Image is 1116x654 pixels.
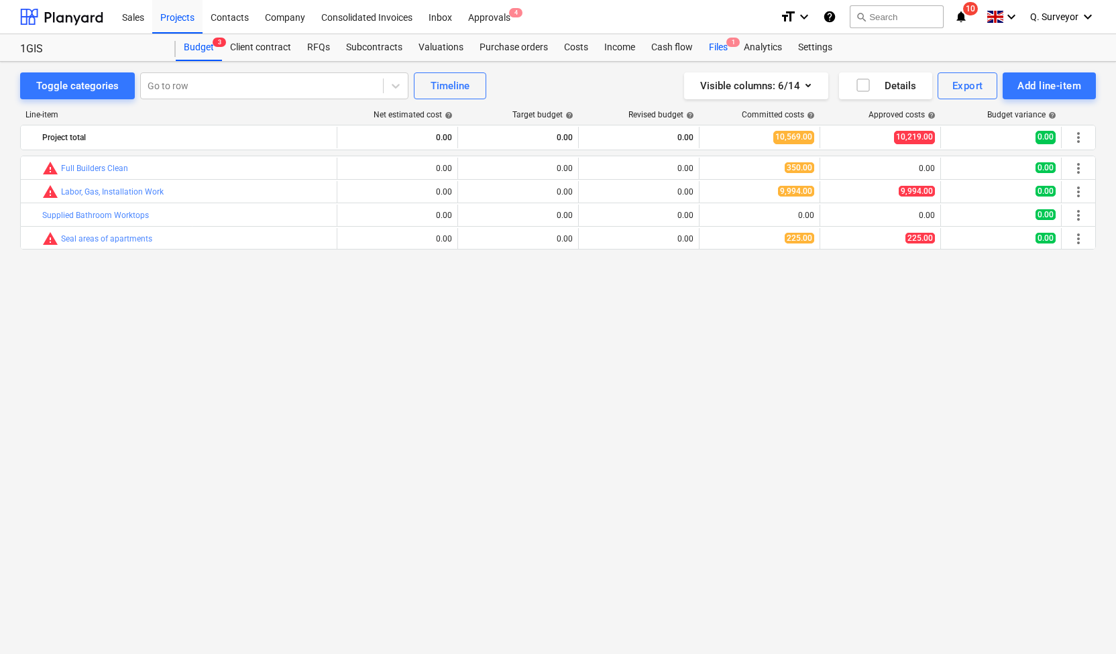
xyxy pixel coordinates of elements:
span: More actions [1070,184,1086,200]
a: Supplied Bathroom Worktops [42,211,149,220]
a: Settings [790,34,840,61]
div: 0.00 [463,234,573,243]
span: Committed costs exceed revised budget [42,184,58,200]
i: notifications [954,9,968,25]
i: keyboard_arrow_down [1080,9,1096,25]
span: More actions [1070,231,1086,247]
a: Income [596,34,643,61]
span: help [804,111,815,119]
div: Line-item [20,110,338,119]
button: Add line-item [1003,72,1096,99]
div: 0.00 [463,187,573,197]
a: Purchase orders [471,34,556,61]
a: Analytics [736,34,790,61]
div: 0.00 [826,164,935,173]
span: 225.00 [905,233,935,243]
span: 10 [963,2,978,15]
span: 3 [213,38,226,47]
div: 0.00 [584,211,693,220]
div: Project total [42,127,331,148]
span: search [856,11,867,22]
div: 0.00 [584,164,693,173]
div: 0.00 [463,164,573,173]
div: Timeline [431,77,469,95]
button: Details [839,72,932,99]
div: 0.00 [343,211,452,220]
span: 10,219.00 [894,131,935,144]
div: 0.00 [343,127,452,148]
div: Visible columns : 6/14 [700,77,812,95]
div: 0.00 [463,211,573,220]
iframe: Chat Widget [1049,590,1116,654]
span: 1 [726,38,740,47]
div: Revised budget [628,110,694,119]
a: Labor, Gas, Installation Work [61,187,164,197]
a: Seal areas of apartments [61,234,152,243]
span: Committed costs exceed revised budget [42,231,58,247]
a: Subcontracts [338,34,410,61]
span: Committed costs exceed revised budget [42,160,58,176]
span: help [563,111,573,119]
span: help [442,111,453,119]
a: Client contract [222,34,299,61]
button: Toggle categories [20,72,135,99]
button: Export [938,72,998,99]
div: 0.00 [343,187,452,197]
span: 0.00 [1036,209,1056,220]
span: help [683,111,694,119]
span: help [1046,111,1056,119]
div: Details [855,77,916,95]
span: More actions [1070,129,1086,146]
a: Cash flow [643,34,701,61]
span: help [925,111,936,119]
div: 0.00 [705,211,814,220]
span: 9,994.00 [778,186,814,197]
div: Budget [176,34,222,61]
div: 0.00 [584,234,693,243]
a: Full Builders Clean [61,164,128,173]
span: More actions [1070,160,1086,176]
i: Knowledge base [823,9,836,25]
div: Toggle categories [36,77,119,95]
a: Costs [556,34,596,61]
span: 0.00 [1036,186,1056,197]
i: format_size [780,9,796,25]
span: 225.00 [785,233,814,243]
span: 350.00 [785,162,814,173]
span: 4 [509,8,522,17]
div: 0.00 [343,164,452,173]
span: More actions [1070,207,1086,223]
i: keyboard_arrow_down [1003,9,1019,25]
div: Budget variance [987,110,1056,119]
div: Add line-item [1017,77,1081,95]
div: 0.00 [826,211,935,220]
span: 0.00 [1036,233,1056,243]
i: keyboard_arrow_down [796,9,812,25]
div: Net estimated cost [374,110,453,119]
button: Visible columns:6/14 [684,72,828,99]
a: Valuations [410,34,471,61]
div: 0.00 [584,127,693,148]
div: 0.00 [584,187,693,197]
span: 0.00 [1036,162,1056,173]
a: Budget3 [176,34,222,61]
a: Files1 [701,34,736,61]
span: 9,994.00 [899,186,935,197]
button: Timeline [414,72,486,99]
div: Files [701,34,736,61]
a: RFQs [299,34,338,61]
div: 1GIS [20,42,160,56]
div: 0.00 [343,234,452,243]
span: 10,569.00 [773,131,814,144]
